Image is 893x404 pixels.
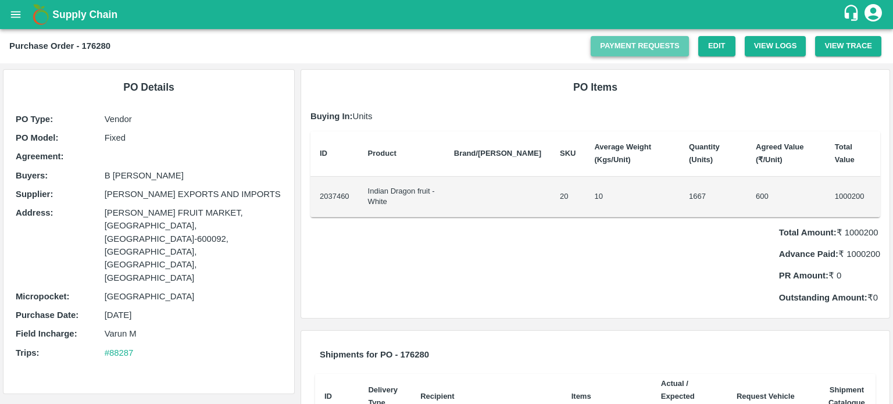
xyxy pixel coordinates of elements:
[680,177,746,217] td: 1667
[105,131,282,144] p: Fixed
[779,226,880,239] p: ₹ 1000200
[779,228,837,237] b: Total Amount:
[29,3,52,26] img: logo
[105,169,282,182] p: B [PERSON_NAME]
[560,149,576,158] b: SKU
[105,188,282,201] p: [PERSON_NAME] EXPORTS AND IMPORTS
[2,1,29,28] button: open drawer
[779,269,880,282] p: ₹ 0
[324,392,332,401] b: ID
[16,171,48,180] b: Buyers :
[835,142,855,164] b: Total Value
[52,6,842,23] a: Supply Chain
[16,208,53,217] b: Address :
[689,142,720,164] b: Quantity (Units)
[105,206,282,284] p: [PERSON_NAME] FRUIT MARKET,[GEOGRAPHIC_DATA],[GEOGRAPHIC_DATA]-600092, [GEOGRAPHIC_DATA], [GEOGRA...
[16,133,58,142] b: PO Model :
[320,149,327,158] b: ID
[310,177,359,217] td: 2037460
[320,350,429,359] b: Shipments for PO - 176280
[779,248,880,260] p: ₹ 1000200
[105,309,282,321] p: [DATE]
[737,392,795,401] b: Request Vehicle
[368,149,397,158] b: Product
[779,249,838,259] b: Advance Paid:
[105,348,134,357] a: #88287
[756,142,803,164] b: Agreed Value (₹/Unit)
[16,348,39,357] b: Trips :
[16,329,77,338] b: Field Incharge :
[105,327,282,340] p: Varun M
[815,36,881,56] button: View Trace
[585,177,680,217] td: 10
[594,142,651,164] b: Average Weight (Kgs/Unit)
[779,291,880,304] p: ₹ 0
[698,36,735,56] a: Edit
[826,177,880,217] td: 1000200
[571,392,591,401] b: Items
[16,115,53,124] b: PO Type :
[359,177,445,217] td: Indian Dragon fruit -White
[454,149,541,158] b: Brand/[PERSON_NAME]
[16,190,53,199] b: Supplier :
[779,271,828,280] b: PR Amount:
[16,292,69,301] b: Micropocket :
[863,2,884,27] div: account of current user
[9,41,110,51] b: Purchase Order - 176280
[52,9,117,20] b: Supply Chain
[310,110,880,123] p: Units
[420,392,455,401] b: Recipient
[551,177,585,217] td: 20
[591,36,689,56] a: Payment Requests
[16,310,78,320] b: Purchase Date :
[779,293,867,302] b: Outstanding Amount:
[310,79,880,95] h6: PO Items
[13,79,285,95] h6: PO Details
[746,177,826,217] td: 600
[842,4,863,25] div: customer-support
[745,36,806,56] button: View Logs
[105,290,282,303] p: [GEOGRAPHIC_DATA]
[16,152,63,161] b: Agreement:
[310,112,353,121] b: Buying In:
[105,113,282,126] p: Vendor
